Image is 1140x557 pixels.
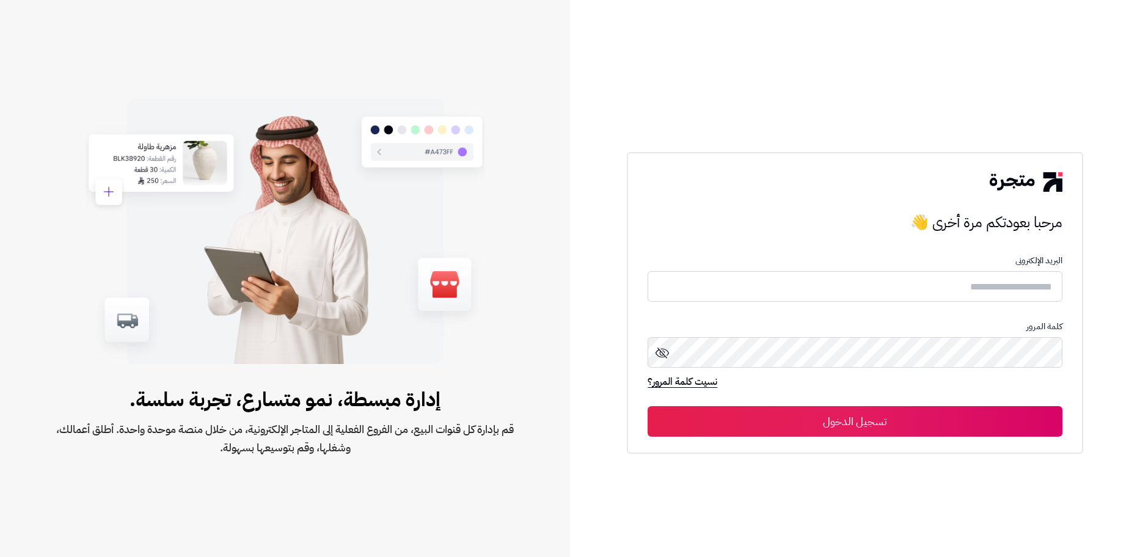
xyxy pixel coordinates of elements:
a: نسيت كلمة المرور؟ [648,374,717,391]
p: كلمة المرور [648,322,1062,332]
button: تسجيل الدخول [648,406,1062,437]
p: البريد الإلكترونى [648,256,1062,266]
span: قم بإدارة كل قنوات البيع، من الفروع الفعلية إلى المتاجر الإلكترونية، من خلال منصة موحدة واحدة. أط... [39,420,531,457]
h3: مرحبا بعودتكم مرة أخرى 👋 [648,210,1062,235]
img: logo-2.png [990,172,1062,192]
span: إدارة مبسطة، نمو متسارع، تجربة سلسة. [39,385,531,414]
